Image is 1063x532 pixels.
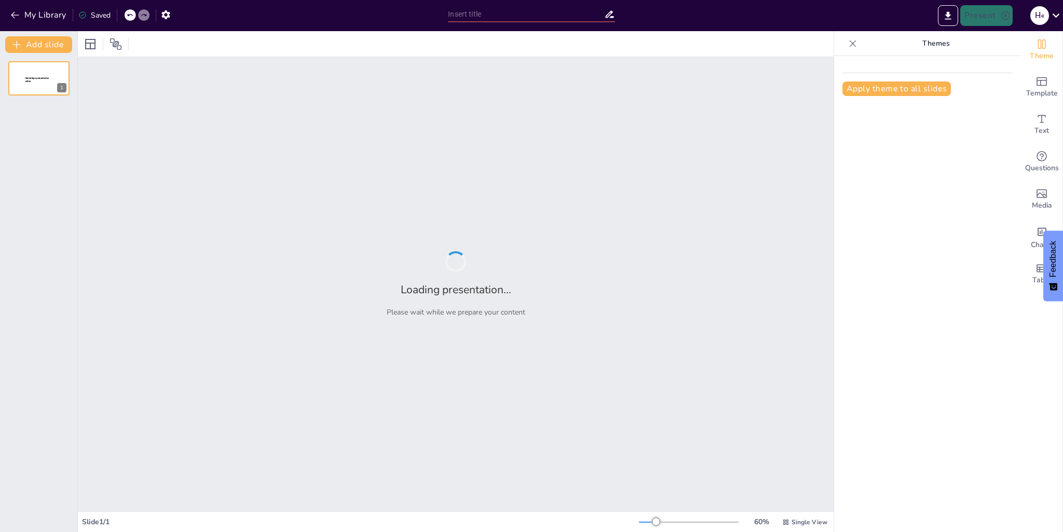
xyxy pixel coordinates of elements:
[1021,181,1062,218] div: Add images, graphics, shapes or video
[1043,230,1063,301] button: Feedback - Show survey
[749,517,774,527] div: 60 %
[1021,143,1062,181] div: Get real-time input from your audience
[1030,5,1049,26] button: Н «
[78,10,111,20] div: Saved
[8,61,70,96] div: Sendsteps presentation editor1
[1025,162,1059,174] span: Questions
[1026,88,1058,99] span: Template
[1030,6,1049,25] div: Н «
[82,517,639,527] div: Slide 1 / 1
[387,307,525,317] p: Please wait while we prepare your content
[861,31,1011,56] p: Themes
[1021,218,1062,255] div: Add charts and graphs
[938,5,958,26] button: Export to PowerPoint
[1021,31,1062,69] div: Change the overall theme
[8,7,71,23] button: My Library
[1021,69,1062,106] div: Add ready made slides
[1034,125,1049,137] span: Text
[1021,106,1062,143] div: Add text boxes
[401,282,511,297] h2: Loading presentation...
[25,77,49,83] span: Sendsteps presentation editor
[1032,200,1052,211] span: Media
[1032,275,1051,286] span: Table
[792,518,827,526] span: Single View
[57,83,66,92] div: 1
[1031,239,1053,251] span: Charts
[5,36,72,53] button: Add slide
[1030,50,1054,62] span: Theme
[1021,255,1062,293] div: Add a table
[842,81,951,96] button: Apply theme to all slides
[960,5,1012,26] button: Present
[1048,241,1058,277] span: Feedback
[110,38,122,50] span: Position
[82,36,99,52] div: Layout
[448,7,604,22] input: Insert title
